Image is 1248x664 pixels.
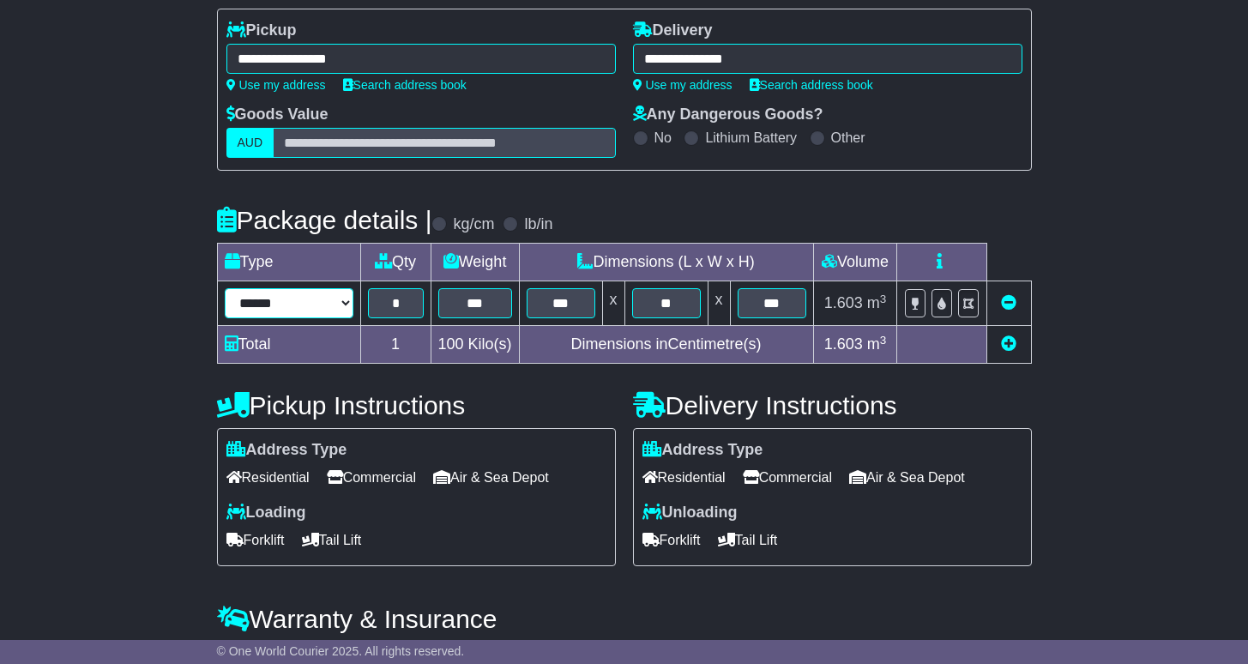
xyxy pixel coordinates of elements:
h4: Delivery Instructions [633,391,1032,420]
label: Loading [226,504,306,522]
span: Air & Sea Depot [849,464,965,491]
label: Address Type [642,441,763,460]
td: x [708,281,730,326]
span: Forklift [226,527,285,553]
label: Unloading [642,504,738,522]
span: Forklift [642,527,701,553]
a: Search address book [750,78,873,92]
span: Residential [642,464,726,491]
span: Commercial [327,464,416,491]
span: Tail Lift [302,527,362,553]
label: AUD [226,128,274,158]
td: Qty [360,244,431,281]
span: m [867,294,887,311]
label: Address Type [226,441,347,460]
td: 1 [360,326,431,364]
span: © One World Courier 2025. All rights reserved. [217,644,465,658]
td: Kilo(s) [431,326,519,364]
label: kg/cm [453,215,494,234]
span: 1.603 [824,335,863,353]
a: Use my address [633,78,733,92]
td: Dimensions in Centimetre(s) [519,326,813,364]
label: Lithium Battery [705,130,797,146]
td: Type [217,244,360,281]
label: lb/in [524,215,552,234]
td: Total [217,326,360,364]
td: Volume [813,244,897,281]
label: Goods Value [226,106,329,124]
a: Add new item [1001,335,1016,353]
label: Delivery [633,21,713,40]
sup: 3 [880,293,887,305]
span: Commercial [743,464,832,491]
td: Weight [431,244,519,281]
span: m [867,335,887,353]
span: Air & Sea Depot [433,464,549,491]
sup: 3 [880,334,887,347]
h4: Warranty & Insurance [217,605,1032,633]
td: Dimensions (L x W x H) [519,244,813,281]
td: x [602,281,624,326]
label: Other [831,130,865,146]
a: Search address book [343,78,467,92]
a: Use my address [226,78,326,92]
label: Pickup [226,21,297,40]
span: Residential [226,464,310,491]
span: 1.603 [824,294,863,311]
a: Remove this item [1001,294,1016,311]
span: Tail Lift [718,527,778,553]
span: 100 [438,335,464,353]
h4: Pickup Instructions [217,391,616,420]
label: No [654,130,672,146]
label: Any Dangerous Goods? [633,106,823,124]
h4: Package details | [217,206,432,234]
